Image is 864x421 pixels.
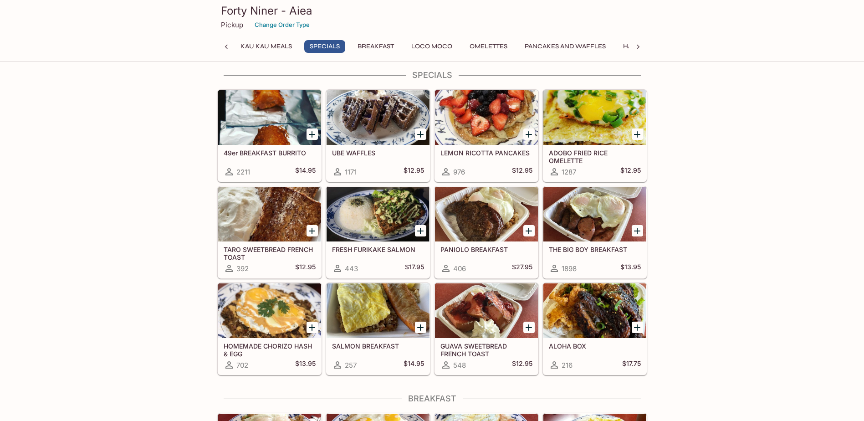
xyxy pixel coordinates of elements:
[543,187,646,241] div: THE BIG BOY BREAKFAST
[304,40,345,53] button: Specials
[221,4,644,18] h3: Forty Niner - Aiea
[549,342,641,350] h5: ALOHA BOX
[562,264,577,273] span: 1898
[406,40,457,53] button: Loco Moco
[332,149,424,157] h5: UBE WAFFLES
[523,128,535,140] button: Add LEMON RICOTTA PANCAKES
[332,246,424,253] h5: FRESH FURIKAKE SALMON
[235,40,297,53] button: Kau Kau Meals
[620,263,641,274] h5: $13.95
[307,128,318,140] button: Add 49er BREAKFAST BURRITO
[435,186,538,278] a: PANIOLO BREAKFAST406$27.95
[512,359,532,370] h5: $12.95
[405,263,424,274] h5: $17.95
[218,283,321,338] div: HOMEMADE CHORIZO HASH & EGG
[218,187,321,241] div: TARO SWEETBREAD FRENCH TOAST
[415,128,426,140] button: Add UBE WAFFLES
[523,225,535,236] button: Add PANIOLO BREAKFAST
[326,186,430,278] a: FRESH FURIKAKE SALMON443$17.95
[295,263,316,274] h5: $12.95
[251,18,314,32] button: Change Order Type
[345,361,357,370] span: 257
[632,322,643,333] button: Add ALOHA BOX
[307,322,318,333] button: Add HOMEMADE CHORIZO HASH & EGG
[345,168,357,176] span: 1171
[562,168,576,176] span: 1287
[622,359,641,370] h5: $17.75
[620,166,641,177] h5: $12.95
[224,246,316,261] h5: TARO SWEETBREAD FRENCH TOAST
[326,283,430,375] a: SALMON BREAKFAST257$14.95
[404,166,424,177] h5: $12.95
[440,342,532,357] h5: GUAVA SWEETBREAD FRENCH TOAST
[327,90,429,145] div: UBE WAFFLES
[295,166,316,177] h5: $14.95
[353,40,399,53] button: Breakfast
[435,283,538,375] a: GUAVA SWEETBREAD FRENCH TOAST548$12.95
[632,225,643,236] button: Add THE BIG BOY BREAKFAST
[435,90,538,182] a: LEMON RICOTTA PANCAKES976$12.95
[562,361,573,370] span: 216
[520,40,611,53] button: Pancakes and Waffles
[543,90,646,145] div: ADOBO FRIED RICE OMELETTE
[221,21,243,29] p: Pickup
[512,263,532,274] h5: $27.95
[327,187,429,241] div: FRESH FURIKAKE SALMON
[453,168,465,176] span: 976
[217,394,647,404] h4: Breakfast
[345,264,358,273] span: 443
[549,246,641,253] h5: THE BIG BOY BREAKFAST
[218,283,322,375] a: HOMEMADE CHORIZO HASH & EGG702$13.95
[218,90,321,145] div: 49er BREAKFAST BURRITO
[218,90,322,182] a: 49er BREAKFAST BURRITO2211$14.95
[440,246,532,253] h5: PANIOLO BREAKFAST
[618,40,731,53] button: Hawaiian Style French Toast
[327,283,429,338] div: SALMON BREAKFAST
[543,186,647,278] a: THE BIG BOY BREAKFAST1898$13.95
[453,264,466,273] span: 406
[543,90,647,182] a: ADOBO FRIED RICE OMELETTE1287$12.95
[307,225,318,236] button: Add TARO SWEETBREAD FRENCH TOAST
[543,283,647,375] a: ALOHA BOX216$17.75
[332,342,424,350] h5: SALMON BREAKFAST
[218,186,322,278] a: TARO SWEETBREAD FRENCH TOAST392$12.95
[224,342,316,357] h5: HOMEMADE CHORIZO HASH & EGG
[453,361,466,370] span: 548
[549,149,641,164] h5: ADOBO FRIED RICE OMELETTE
[435,283,538,338] div: GUAVA SWEETBREAD FRENCH TOAST
[435,187,538,241] div: PANIOLO BREAKFAST
[236,264,249,273] span: 392
[632,128,643,140] button: Add ADOBO FRIED RICE OMELETTE
[440,149,532,157] h5: LEMON RICOTTA PANCAKES
[523,322,535,333] button: Add GUAVA SWEETBREAD FRENCH TOAST
[512,166,532,177] h5: $12.95
[236,168,250,176] span: 2211
[435,90,538,145] div: LEMON RICOTTA PANCAKES
[415,225,426,236] button: Add FRESH FURIKAKE SALMON
[404,359,424,370] h5: $14.95
[217,70,647,80] h4: Specials
[326,90,430,182] a: UBE WAFFLES1171$12.95
[465,40,512,53] button: Omelettes
[224,149,316,157] h5: 49er BREAKFAST BURRITO
[543,283,646,338] div: ALOHA BOX
[295,359,316,370] h5: $13.95
[415,322,426,333] button: Add SALMON BREAKFAST
[236,361,248,370] span: 702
